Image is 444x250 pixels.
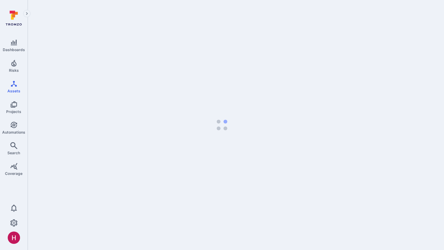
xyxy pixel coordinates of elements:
span: Automations [2,130,25,135]
i: Expand navigation menu [25,11,29,16]
span: Dashboards [3,47,25,52]
button: Expand navigation menu [23,10,31,17]
span: Risks [9,68,19,73]
span: Assets [7,89,20,93]
span: Projects [6,109,21,114]
span: Coverage [5,171,23,176]
div: Harshil Parikh [8,232,20,244]
img: ACg8ocKzQzwPSwOZT_k9C736TfcBpCStqIZdMR9gXOhJgTaH9y_tsw=s96-c [8,232,20,244]
span: Search [7,151,20,155]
